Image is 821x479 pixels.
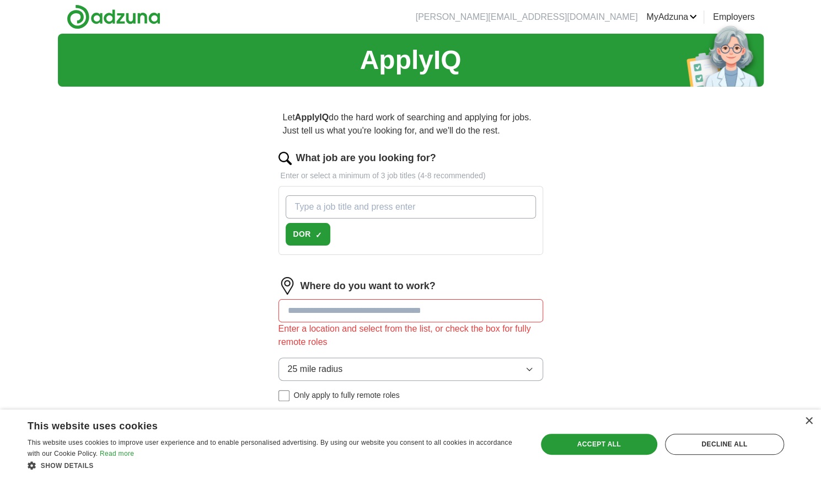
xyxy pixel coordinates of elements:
button: DOR✓ [286,223,330,246]
span: 25 mile radius [288,363,343,376]
span: Only apply to fully remote roles [294,390,400,401]
div: Enter a location and select from the list, or check the box for fully remote roles [278,322,543,349]
div: Close [804,417,813,425]
a: Employers [713,10,755,24]
label: Where do you want to work? [301,279,436,294]
label: What job are you looking for? [296,151,436,166]
span: Show details [41,462,94,470]
a: MyAdzuna [646,10,697,24]
img: search.png [278,152,292,165]
div: This website uses cookies [28,416,494,433]
input: Type a job title and press enter [286,195,536,219]
p: Enter or select a minimum of 3 job titles (4-8 recommended) [278,170,543,182]
li: [PERSON_NAME][EMAIL_ADDRESS][DOMAIN_NAME] [416,10,638,24]
strong: ApplyIQ [295,113,329,122]
button: 25 mile radius [278,358,543,381]
p: Let do the hard work of searching and applying for jobs. Just tell us what you're looking for, an... [278,107,543,142]
img: Adzuna logo [67,4,160,29]
a: Read more, opens a new window [100,450,134,457]
div: Decline all [665,434,784,455]
input: Only apply to fully remote roles [278,390,289,401]
span: ✓ [315,231,322,239]
div: Accept all [541,434,657,455]
span: This website uses cookies to improve user experience and to enable personalised advertising. By u... [28,439,512,457]
div: Show details [28,460,522,471]
span: DOR [293,228,311,240]
img: location.png [278,277,296,295]
h1: ApplyIQ [359,40,461,80]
